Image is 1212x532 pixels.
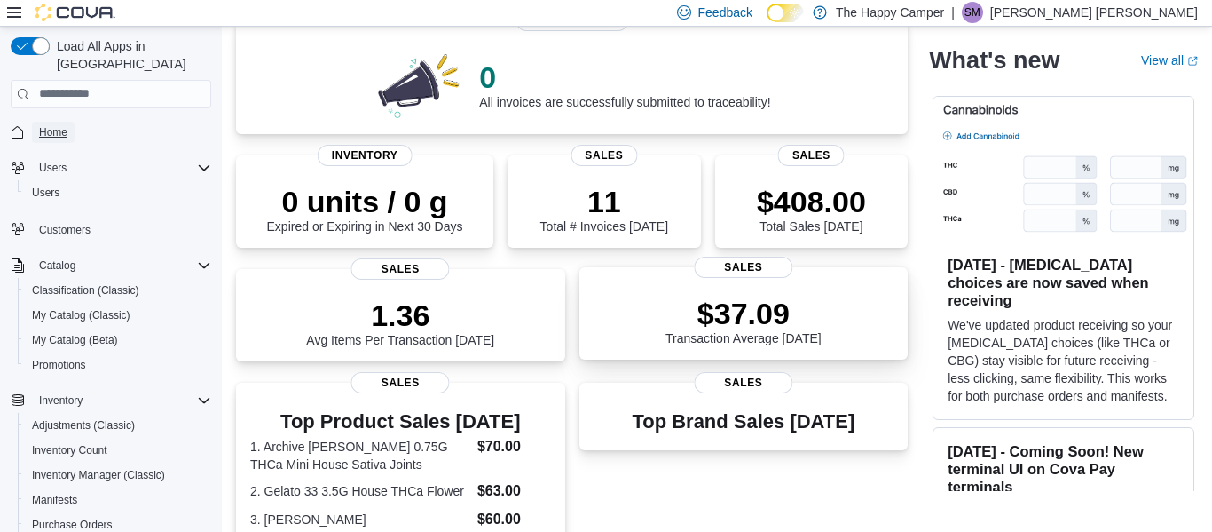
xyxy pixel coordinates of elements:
span: Sales [351,372,450,393]
p: $37.09 [665,296,822,331]
button: My Catalog (Beta) [18,328,218,353]
span: Users [25,182,211,203]
span: Classification (Classic) [25,280,211,301]
h3: [DATE] - [MEDICAL_DATA] choices are now saved when receiving [948,256,1179,309]
span: Sales [778,145,845,166]
div: Sutton Mayes [962,2,983,23]
a: My Catalog (Beta) [25,330,125,351]
span: Sales [694,257,792,278]
span: Inventory [318,145,413,166]
div: All invoices are successfully submitted to traceability! [479,60,770,109]
span: Home [39,125,67,139]
span: Dark Mode [767,22,767,23]
span: Inventory Count [25,440,211,461]
a: My Catalog (Classic) [25,305,138,326]
h3: [DATE] - Coming Soon! New terminal UI on Cova Pay terminals [948,442,1179,496]
button: Manifests [18,488,218,512]
span: Manifests [25,489,211,511]
a: Inventory Manager (Classic) [25,465,172,486]
span: Classification (Classic) [32,283,139,298]
button: Inventory Count [18,438,218,463]
svg: External link [1187,56,1198,67]
div: Avg Items Per Transaction [DATE] [306,298,494,347]
a: Customers [32,219,98,241]
p: 0 units / 0 g [267,184,463,219]
span: Adjustments (Classic) [32,418,135,433]
span: Promotions [32,358,86,372]
span: Feedback [698,4,752,21]
p: 11 [540,184,668,219]
span: Promotions [25,354,211,376]
span: Catalog [32,255,211,276]
span: Customers [39,223,91,237]
h3: Top Product Sales [DATE] [250,411,551,433]
span: Sales [571,145,637,166]
span: Adjustments (Classic) [25,415,211,436]
button: Catalog [4,253,218,278]
span: Inventory [39,393,83,408]
span: Inventory Manager (Classic) [32,468,165,482]
img: Cova [35,4,115,21]
button: Inventory [4,388,218,413]
span: Users [32,157,211,179]
button: Classification (Classic) [18,278,218,303]
span: Sales [694,372,792,393]
dd: $63.00 [477,480,551,502]
p: [PERSON_NAME] [PERSON_NAME] [990,2,1198,23]
button: Inventory Manager (Classic) [18,463,218,488]
dt: 2. Gelato 33 3.5G House THCa Flower [250,482,470,500]
dd: $60.00 [477,509,551,530]
button: Promotions [18,353,218,377]
span: My Catalog (Beta) [25,330,211,351]
img: 0 [374,49,466,120]
a: Adjustments (Classic) [25,415,142,436]
span: Purchase Orders [32,518,113,532]
a: Promotions [25,354,93,376]
span: My Catalog (Classic) [25,305,211,326]
button: Users [4,155,218,180]
span: My Catalog (Beta) [32,333,118,347]
span: Inventory Count [32,443,107,457]
button: My Catalog (Classic) [18,303,218,328]
p: 1.36 [306,298,494,333]
span: Manifests [32,493,77,507]
a: View allExternal link [1141,53,1198,67]
span: SM [964,2,980,23]
div: Total Sales [DATE] [757,184,866,234]
span: Home [32,121,211,143]
input: Dark Mode [767,4,804,22]
p: 0 [479,60,770,95]
div: Expired or Expiring in Next 30 Days [267,184,463,234]
button: Customers [4,216,218,242]
h2: What's new [929,46,1059,75]
span: Users [32,186,59,200]
button: Users [18,180,218,205]
button: Inventory [32,390,90,411]
a: Home [32,122,75,143]
span: Customers [32,218,211,240]
button: Adjustments (Classic) [18,413,218,438]
p: | [951,2,955,23]
div: Transaction Average [DATE] [665,296,822,345]
span: Users [39,161,67,175]
button: Catalog [32,255,83,276]
div: Total # Invoices [DATE] [540,184,668,234]
button: Users [32,157,74,179]
span: Catalog [39,258,75,273]
span: Load All Apps in [GEOGRAPHIC_DATA] [50,37,211,73]
a: Inventory Count [25,440,114,461]
span: Sales [351,258,450,280]
dt: 1. Archive [PERSON_NAME] 0.75G THCa Mini House Sativa Joints [250,438,470,473]
a: Classification (Classic) [25,280,146,301]
a: Manifests [25,489,84,511]
h3: Top Brand Sales [DATE] [632,411,854,433]
span: Inventory Manager (Classic) [25,465,211,486]
p: $408.00 [757,184,866,219]
span: Inventory [32,390,211,411]
p: The Happy Camper [836,2,944,23]
span: My Catalog (Classic) [32,308,130,322]
button: Home [4,119,218,145]
p: We've updated product receiving so your [MEDICAL_DATA] choices (like THCa or CBG) stay visible fo... [948,316,1179,405]
a: Users [25,182,67,203]
dd: $70.00 [477,436,551,457]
